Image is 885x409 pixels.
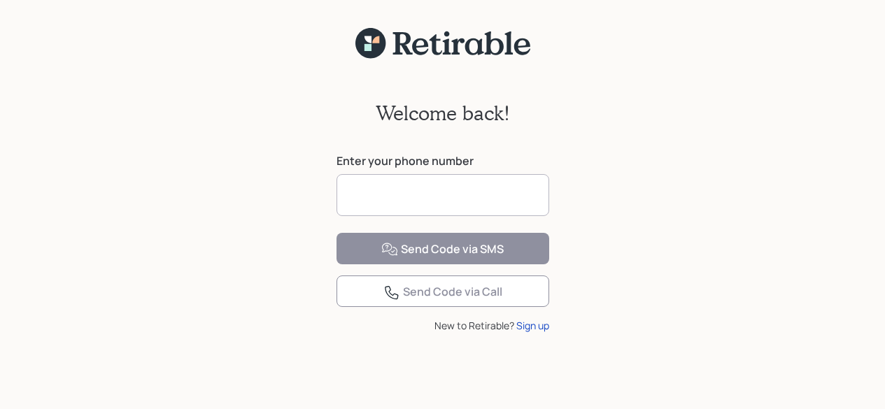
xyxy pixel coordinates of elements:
div: New to Retirable? [337,318,549,333]
button: Send Code via Call [337,275,549,307]
div: Send Code via Call [383,284,502,301]
h2: Welcome back! [376,101,510,125]
div: Sign up [516,318,549,333]
button: Send Code via SMS [337,233,549,264]
label: Enter your phone number [337,153,549,168]
div: Send Code via SMS [381,241,504,258]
